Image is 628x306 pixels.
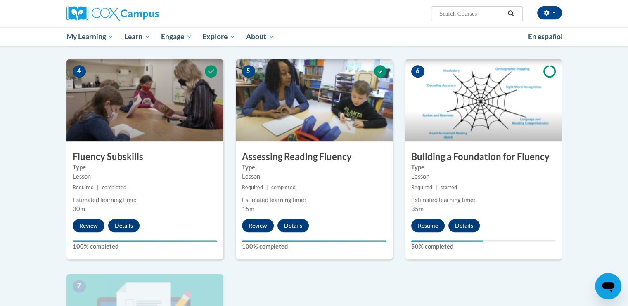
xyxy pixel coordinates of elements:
a: Engage [156,27,197,46]
a: En español [523,28,568,45]
label: Type [73,163,217,172]
label: Type [411,163,556,172]
button: Details [277,219,309,232]
a: Explore [197,27,241,46]
a: About [241,27,280,46]
span: 7 [73,280,86,292]
a: Cox Campus [66,6,223,21]
span: 35m [411,205,424,212]
div: Lesson [73,172,217,181]
div: Your progress [242,240,386,242]
span: | [436,184,437,191]
span: Required [242,184,263,191]
span: Explore [202,32,235,42]
button: Search [505,9,517,19]
img: Course Image [236,59,393,141]
span: completed [271,184,296,191]
iframe: Button to launch messaging window [595,273,621,299]
span: Required [73,184,94,191]
span: 6 [411,65,424,78]
label: Type [242,163,386,172]
div: Estimated learning time: [73,195,217,205]
span: 4 [73,65,86,78]
span: 30m [73,205,85,212]
span: started [441,184,457,191]
a: My Learning [61,27,119,46]
button: Account Settings [537,6,562,19]
h3: Assessing Reading Fluency [236,151,393,163]
button: Details [448,219,480,232]
div: Main menu [54,27,574,46]
img: Cox Campus [66,6,159,21]
h3: Building a Foundation for Fluency [405,151,562,163]
div: Lesson [411,172,556,181]
input: Search Courses [438,9,505,19]
span: | [97,184,99,191]
div: Estimated learning time: [242,195,386,205]
img: Course Image [66,59,223,141]
div: Estimated learning time: [411,195,556,205]
span: | [266,184,268,191]
span: About [246,32,274,42]
button: Review [242,219,274,232]
div: Your progress [411,240,483,242]
h3: Fluency Subskills [66,151,223,163]
span: Learn [124,32,150,42]
span: 15m [242,205,254,212]
div: Lesson [242,172,386,181]
button: Resume [411,219,445,232]
img: Course Image [405,59,562,141]
label: 100% completed [242,242,386,251]
span: 5 [242,65,255,78]
span: Engage [161,32,192,42]
span: My Learning [66,32,114,42]
span: completed [102,184,126,191]
span: En español [528,32,563,41]
div: Your progress [73,240,217,242]
button: Details [108,219,140,232]
span: Required [411,184,432,191]
button: Review [73,219,104,232]
label: 100% completed [73,242,217,251]
a: Learn [119,27,156,46]
label: 50% completed [411,242,556,251]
